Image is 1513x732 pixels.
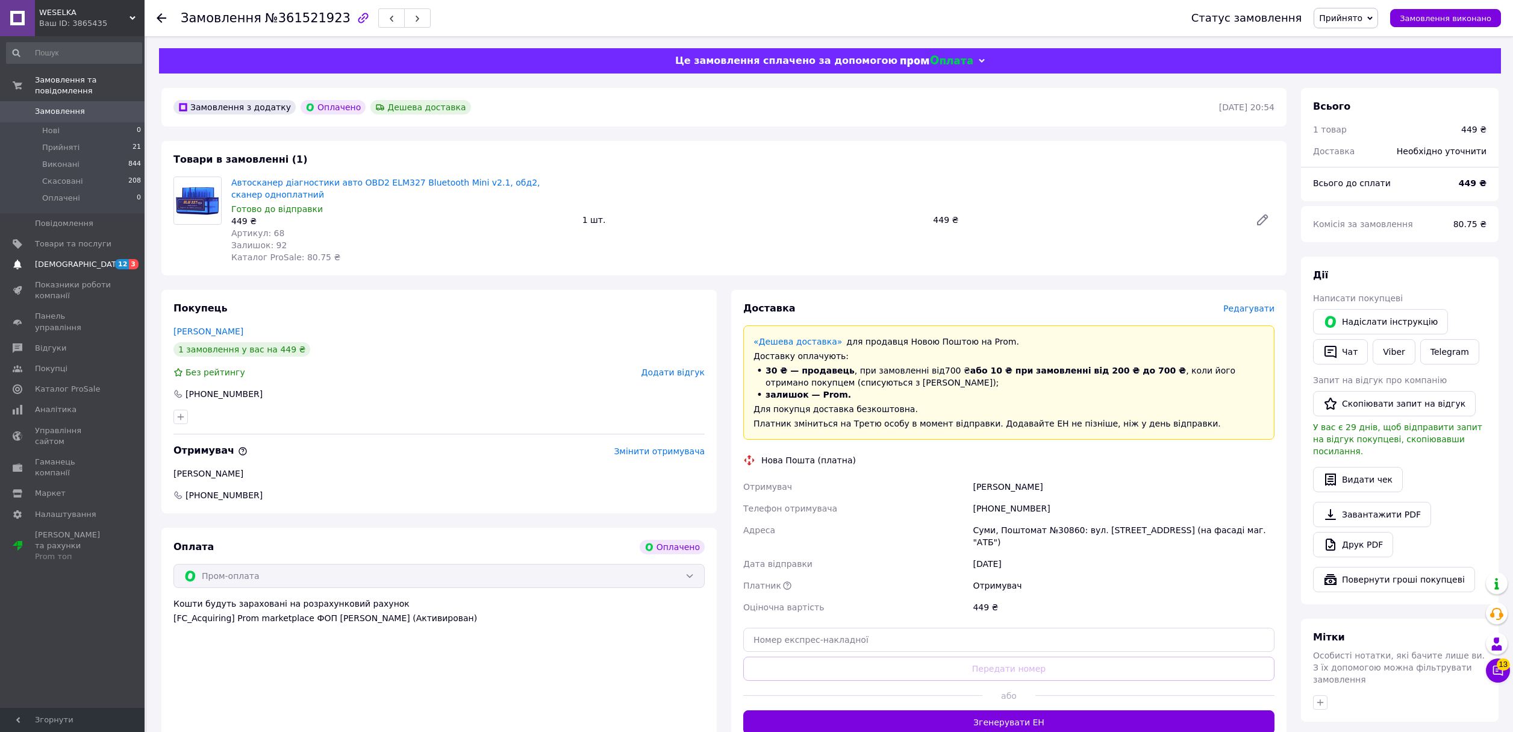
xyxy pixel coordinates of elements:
[35,384,100,395] span: Каталог ProSale
[766,366,855,375] span: 30 ₴ — продавець
[35,75,145,96] span: Замовлення та повідомлення
[753,418,1264,430] div: Платник зміниться на Третю особу в момент відправки. Додавайте ЕН не пізніше, ніж у день відправки.
[743,482,792,492] span: Отримувач
[766,390,851,399] span: залишок — Prom.
[1319,13,1362,23] span: Прийнято
[1313,146,1355,156] span: Доставка
[173,468,705,480] div: [PERSON_NAME]
[758,454,859,466] div: Нова Пошта (платна)
[1497,658,1510,671] span: 13
[137,125,141,136] span: 0
[173,302,228,314] span: Покупець
[982,690,1035,702] span: або
[370,100,470,114] div: Дешева доставка
[753,403,1264,415] div: Для покупця доставка безкоштовна.
[1313,375,1447,385] span: Запит на відгук про компанію
[35,259,124,270] span: [DEMOGRAPHIC_DATA]
[35,311,111,333] span: Панель управління
[1313,651,1485,684] span: Особисті нотатки, які бачите лише ви. З їх допомогою можна фільтрувати замовлення
[970,596,1277,618] div: 449 ₴
[1313,219,1413,229] span: Комісія за замовлення
[231,178,540,199] a: Автосканер діагностики авто OBD2 ELM327 Bluetooth Mini v2.1, обд2, сканер одноплатний
[743,525,775,535] span: Адреса
[1486,658,1510,683] button: Чат з покупцем13
[753,337,842,346] a: «Дешева доставка»
[42,125,60,136] span: Нові
[42,193,80,204] span: Оплачені
[231,228,284,238] span: Артикул: 68
[1250,208,1274,232] a: Редагувати
[1390,9,1501,27] button: Замовлення виконано
[743,504,837,513] span: Телефон отримувача
[1313,339,1368,364] button: Чат
[137,193,141,204] span: 0
[35,239,111,249] span: Товари та послуги
[42,176,83,187] span: Скасовані
[614,446,705,456] span: Змінити отримувача
[1313,467,1403,492] button: Видати чек
[35,457,111,478] span: Гаманець компанії
[39,18,145,29] div: Ваш ID: 3865435
[173,342,310,357] div: 1 замовлення у вас на 449 ₴
[231,215,573,227] div: 449 ₴
[1219,102,1274,112] time: [DATE] 20:54
[35,488,66,499] span: Маркет
[1313,269,1328,281] span: Дії
[184,388,264,400] div: [PHONE_NUMBER]
[970,519,1277,553] div: Суми, Поштомат №30860: вул. [STREET_ADDRESS] (на фасаді маг. "АТБ")
[1313,178,1391,188] span: Всього до сплати
[173,445,248,456] span: Отримувач
[1223,304,1274,313] span: Редагувати
[1313,125,1347,134] span: 1 товар
[743,581,781,590] span: Платник
[35,343,66,354] span: Відгуки
[173,154,308,165] span: Товари в замовленні (1)
[578,211,929,228] div: 1 шт.
[42,159,80,170] span: Виконані
[1390,138,1494,164] div: Необхідно уточнити
[35,218,93,229] span: Повідомлення
[1313,101,1350,112] span: Всього
[173,598,705,624] div: Кошти будуть зараховані на розрахунковий рахунок
[743,628,1274,652] input: Номер експрес-накладної
[231,204,323,214] span: Готово до відправки
[133,142,141,153] span: 21
[231,240,287,250] span: Залишок: 92
[35,530,111,563] span: [PERSON_NAME] та рахунки
[1313,631,1345,643] span: Мітки
[184,489,264,501] span: [PHONE_NUMBER]
[1373,339,1415,364] a: Viber
[970,498,1277,519] div: [PHONE_NUMBER]
[743,602,824,612] span: Оціночна вартість
[1461,124,1486,136] div: 449 ₴
[1313,293,1403,303] span: Написати покупцеві
[1313,422,1482,456] span: У вас є 29 днів, щоб відправити запит на відгук покупцеві, скопіювавши посилання.
[35,404,76,415] span: Аналітика
[181,11,261,25] span: Замовлення
[186,368,245,377] span: Без рейтингу
[753,336,1264,348] div: для продавця Новою Поштою на Prom.
[1459,178,1486,188] b: 449 ₴
[641,368,705,377] span: Додати відгук
[675,55,897,66] span: Це замовлення сплачено за допомогою
[1313,309,1448,334] button: Надіслати інструкцію
[157,12,166,24] div: Повернутися назад
[301,100,366,114] div: Оплачено
[743,559,813,569] span: Дата відправки
[1313,567,1475,592] button: Повернути гроші покупцеві
[115,259,129,269] span: 12
[35,106,85,117] span: Замовлення
[35,280,111,301] span: Показники роботи компанії
[173,612,705,624] div: [FC_Acquiring] Prom marketplace ФОП [PERSON_NAME] (Активирован)
[265,11,351,25] span: №361521923
[1420,339,1479,364] a: Telegram
[35,425,111,447] span: Управління сайтом
[6,42,142,64] input: Пошук
[640,540,705,554] div: Оплачено
[128,159,141,170] span: 844
[753,350,1264,362] div: Доставку оплачують:
[174,183,221,219] img: Автосканер діагностики авто OBD2 ELM327 Bluetooth Mini v2.1, обд2, сканер одноплатний
[1191,12,1302,24] div: Статус замовлення
[900,55,973,67] img: evopay logo
[231,252,340,262] span: Каталог ProSale: 80.75 ₴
